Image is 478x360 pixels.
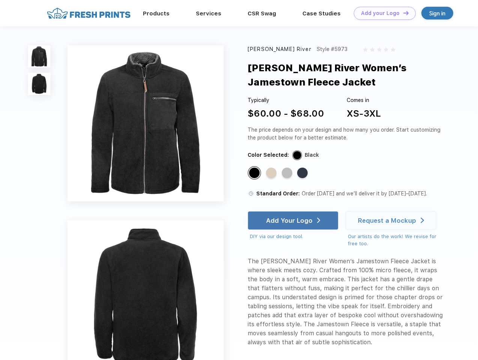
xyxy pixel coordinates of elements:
div: Black [249,168,260,178]
span: Order [DATE] and we’ll deliver it by [DATE]–[DATE]. [302,190,427,196]
div: XS-3XL [347,107,381,120]
img: gray_star.svg [391,47,395,52]
div: Sign in [429,9,445,18]
div: Black [305,151,319,159]
div: Sand [266,168,277,178]
div: Typically [248,96,324,104]
img: white arrow [317,217,320,223]
div: Comes in [347,96,381,104]
div: Navy [297,168,308,178]
div: $60.00 - $68.00 [248,107,324,120]
div: DIY via our design tool. [250,233,338,240]
div: Light-Grey [282,168,292,178]
img: gray_star.svg [384,47,388,52]
div: Color Selected: [248,151,289,159]
img: standard order [248,190,254,197]
img: func=resize&h=100 [28,45,50,67]
img: fo%20logo%202.webp [45,7,133,20]
a: Products [143,10,170,17]
div: Add your Logo [361,10,400,16]
img: gray_star.svg [377,47,382,52]
div: The price depends on your design and how many you order. Start customizing the product below for ... [248,126,443,142]
img: DT [403,11,409,15]
div: [PERSON_NAME] River Women’s Jamestown Fleece Jacket [248,61,463,90]
div: Style #5973 [317,45,347,53]
img: white arrow [421,217,424,223]
img: func=resize&h=640 [68,45,224,201]
div: Add Your Logo [266,217,313,224]
div: Our artists do the work! We revise for free too. [348,233,443,247]
a: Sign in [421,7,453,19]
img: gray_star.svg [363,47,368,52]
div: Request a Mockup [358,217,416,224]
img: func=resize&h=100 [28,73,50,95]
div: [PERSON_NAME] River [248,45,311,53]
div: The [PERSON_NAME] River Women’s Jamestown Fleece Jacket is where sleek meets cozy. Crafted from 1... [248,257,443,347]
img: gray_star.svg [370,47,374,52]
span: Standard Order: [256,190,300,196]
